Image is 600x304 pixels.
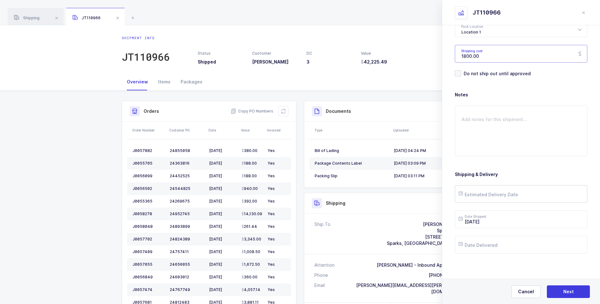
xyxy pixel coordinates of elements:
div: Type [314,128,389,133]
button: close drawer [580,9,587,16]
span: 392.00 [242,199,257,204]
div: [DATE] [209,161,237,166]
div: J0057474 [133,287,165,292]
input: Shipping cost [455,45,587,63]
span: Yes [268,148,275,153]
div: 24855058 [170,148,204,153]
h3: Shipping [326,200,345,206]
div: J0056099 [133,173,165,179]
div: [DATE] [209,199,237,204]
div: J0056849 [133,275,165,280]
div: JT110966 [473,9,501,16]
span: 360.00 [242,275,257,280]
div: Uploaded [393,128,471,133]
div: 24544825 [170,186,204,191]
div: [PHONE_NUMBER] [429,272,468,278]
div: [DATE] [209,275,237,280]
div: 24893899 [170,224,204,229]
h3: Orders [144,108,159,114]
div: 24824389 [170,237,204,242]
div: Status [198,51,244,56]
span: JT110966 [72,15,101,20]
span: Yes [268,173,275,178]
div: [DATE] [209,173,237,179]
div: Package Contents Label [315,161,389,166]
span: Shipping [14,15,40,20]
div: Invoiced [267,128,289,133]
button: Cancel [511,285,541,298]
div: Value [241,128,263,133]
div: [DATE] [209,224,237,229]
div: [DATE] 03:11 PM [394,173,468,179]
div: J0055365 [133,199,165,204]
div: [DATE] [209,262,237,267]
span: 380.00 [242,148,257,153]
h3: Documents [326,108,351,114]
span: 3,345.00 [242,237,261,242]
div: J0057702 [133,237,165,242]
div: [PERSON_NAME], Inc [387,221,468,228]
div: J0057055 [133,262,165,267]
span: Yes [268,161,275,166]
span: 261.44 [242,224,257,229]
div: DC [306,51,353,56]
span: 42,225.49 [361,59,387,65]
div: [DATE] 04:24 PM [394,148,468,153]
span: Yes [268,237,275,241]
span: Yes [268,249,275,254]
div: 24452525 [170,173,204,179]
div: [PERSON_NAME][EMAIL_ADDRESS][PERSON_NAME][DOMAIN_NAME] [325,282,468,295]
div: Customer [252,51,299,56]
span: Yes [268,224,275,229]
div: Ship To [314,221,331,246]
span: Yes [268,211,275,216]
button: Copy PO Numbers [231,108,273,114]
h3: Shipping & Delivery [455,171,587,178]
span: 1,672.50 [242,262,260,267]
div: Attention [314,262,335,268]
div: Date [208,128,237,133]
h3: [PERSON_NAME] [252,59,299,65]
div: Order Number [132,128,165,133]
span: Yes [268,287,275,292]
span: Yes [268,199,275,204]
div: [DATE] 03:09 PM [394,161,468,166]
span: 1,008.50 [242,249,260,254]
div: Items [153,73,176,90]
div: J0058278 [133,211,165,216]
div: [STREET_ADDRESS] [387,234,468,240]
button: Next [547,285,590,298]
span: 14,130.09 [242,211,262,216]
div: Customer PO [169,128,205,133]
span: 4,057.14 [242,287,260,292]
div: Sparks -- DC3 [387,228,468,234]
div: Overview [122,73,153,90]
div: Value [361,51,408,56]
div: [DATE] [209,186,237,191]
span: 188.00 [242,173,257,179]
div: J0057882 [133,148,165,153]
h3: Shipped [198,59,244,65]
h3: 3 [306,59,353,65]
div: [DATE] [209,237,237,242]
div: 24269675 [170,199,204,204]
span: Next [563,289,574,295]
h3: Notes [455,92,587,98]
div: J0055705 [133,161,165,166]
span: Yes [268,186,275,191]
div: [DATE] [209,211,237,216]
span: Yes [268,275,275,279]
div: 24603012 [170,275,204,280]
div: Email [314,282,325,295]
div: Bill of Lading [315,148,389,153]
div: 24952745 [170,211,204,216]
span: 940.00 [242,186,258,191]
div: J0056502 [133,186,165,191]
div: J0057409 [133,249,165,254]
div: 24656055 [170,262,204,267]
div: [PERSON_NAME] - Inbound Appointments [377,262,468,268]
span: Do not ship out until approved [461,70,531,76]
span: Cancel [518,289,534,295]
span: 188.00 [242,161,257,166]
